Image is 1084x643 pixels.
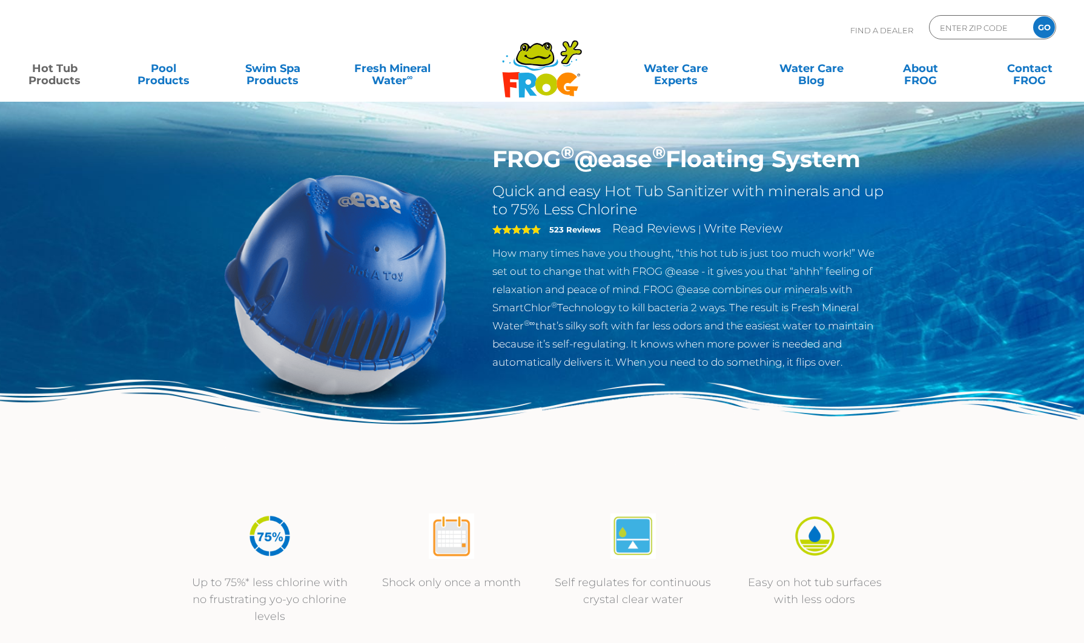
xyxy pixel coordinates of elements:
a: AboutFROG [878,56,963,81]
p: Shock only once a month [372,574,530,591]
p: How many times have you thought, “this hot tub is just too much work!” We set out to change that ... [492,244,888,371]
img: hot-tub-product-atease-system.png [197,145,474,423]
sup: ∞ [407,72,413,82]
img: icon-atease-easy-on [792,513,838,559]
a: Swim SpaProducts [230,56,315,81]
input: GO [1033,16,1055,38]
span: | [698,223,701,235]
h2: Quick and easy Hot Tub Sanitizer with minerals and up to 75% Less Chlorine [492,182,888,219]
sup: ® [551,300,557,309]
span: 5 [492,225,541,234]
h1: FROG @ease Floating System [492,145,888,173]
sup: ® [561,142,574,163]
a: Write Review [704,221,782,236]
a: Fresh MineralWater∞ [339,56,445,81]
sup: ® [652,142,666,163]
p: Find A Dealer [850,15,913,45]
img: Frog Products Logo [495,24,589,98]
p: Self regulates for continuous crystal clear water [554,574,712,608]
a: Hot TubProducts [12,56,97,81]
img: icon-atease-75percent-less [247,513,292,559]
a: ContactFROG [987,56,1072,81]
a: PoolProducts [121,56,206,81]
a: Water CareExperts [607,56,745,81]
p: Up to 75%* less chlorine with no frustrating yo-yo chlorine levels [191,574,348,625]
img: atease-icon-shock-once [429,513,474,559]
img: atease-icon-self-regulates [610,513,656,559]
p: Easy on hot tub surfaces with less odors [736,574,893,608]
a: Water CareBlog [769,56,854,81]
sup: ®∞ [524,318,535,328]
a: Read Reviews [612,221,696,236]
strong: 523 Reviews [549,225,601,234]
